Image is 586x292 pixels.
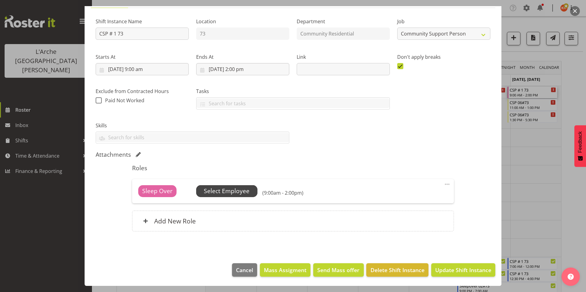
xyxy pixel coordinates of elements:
span: Sleep Over [142,187,173,196]
label: Don't apply breaks [397,53,490,61]
button: Delete Shift Instance [366,263,428,277]
span: Cancel [236,266,253,274]
h6: Add New Role [154,217,196,225]
span: Mass Assigment [264,266,306,274]
label: Link [297,53,390,61]
label: Starts At [96,53,189,61]
span: Update Shift Instance [435,266,491,274]
h6: (9:00am - 2:00pm) [262,190,303,196]
button: Mass Assigment [260,263,310,277]
input: Click to select... [96,63,189,75]
span: Send Mass offer [317,266,360,274]
input: Search for tasks [196,99,390,108]
label: Skills [96,122,289,129]
input: Shift Instance Name [96,28,189,40]
span: Paid Not Worked [105,97,144,104]
label: Job [397,18,490,25]
span: Feedback [577,131,583,153]
label: Ends At [196,53,289,61]
label: Department [297,18,390,25]
h5: Roles [132,164,454,172]
label: Tasks [196,88,390,95]
label: Shift Instance Name [96,18,189,25]
label: Location [196,18,289,25]
span: Delete Shift Instance [371,266,424,274]
h5: Attachments [96,151,131,158]
label: Exclude from Contracted Hours [96,88,189,95]
button: Update Shift Instance [431,263,495,277]
input: Search for skills [96,133,289,142]
span: Select Employee [204,187,249,196]
button: Feedback - Show survey [574,125,586,167]
button: Cancel [232,263,257,277]
input: Click to select... [196,63,289,75]
img: help-xxl-2.png [568,274,574,280]
button: Send Mass offer [313,263,363,277]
